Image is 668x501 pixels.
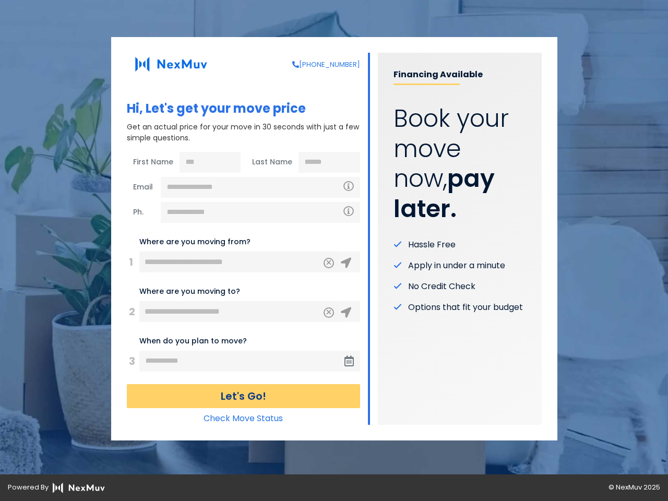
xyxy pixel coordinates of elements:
[324,258,334,268] button: Clear
[408,280,475,293] span: No Credit Check
[139,301,339,322] input: 456 Elm St, City, ST ZIP
[127,202,161,223] span: Ph.
[139,286,240,297] label: Where are you moving to?
[127,152,180,173] span: First Name
[408,238,456,251] span: Hassle Free
[324,307,334,318] button: Clear
[127,122,360,144] p: Get an actual price for your move in 30 seconds with just a few simple questions.
[393,68,526,85] p: Financing Available
[139,336,247,347] label: When do you plan to move?
[127,101,360,116] h1: Hi, Let's get your move price
[334,482,668,493] div: © NexMuv 2025
[127,177,161,198] span: Email
[393,104,526,224] p: Book your move now,
[139,252,339,272] input: 123 Main St, City, ST ZIP
[408,301,523,314] span: Options that fit your budget
[127,53,216,76] img: NexMuv
[246,152,299,173] span: Last Name
[204,412,283,424] a: Check Move Status
[127,384,360,408] button: Let's Go!
[292,59,360,70] a: [PHONE_NUMBER]
[393,162,495,225] strong: pay later.
[139,236,250,247] label: Where are you moving from?
[408,259,505,272] span: Apply in under a minute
